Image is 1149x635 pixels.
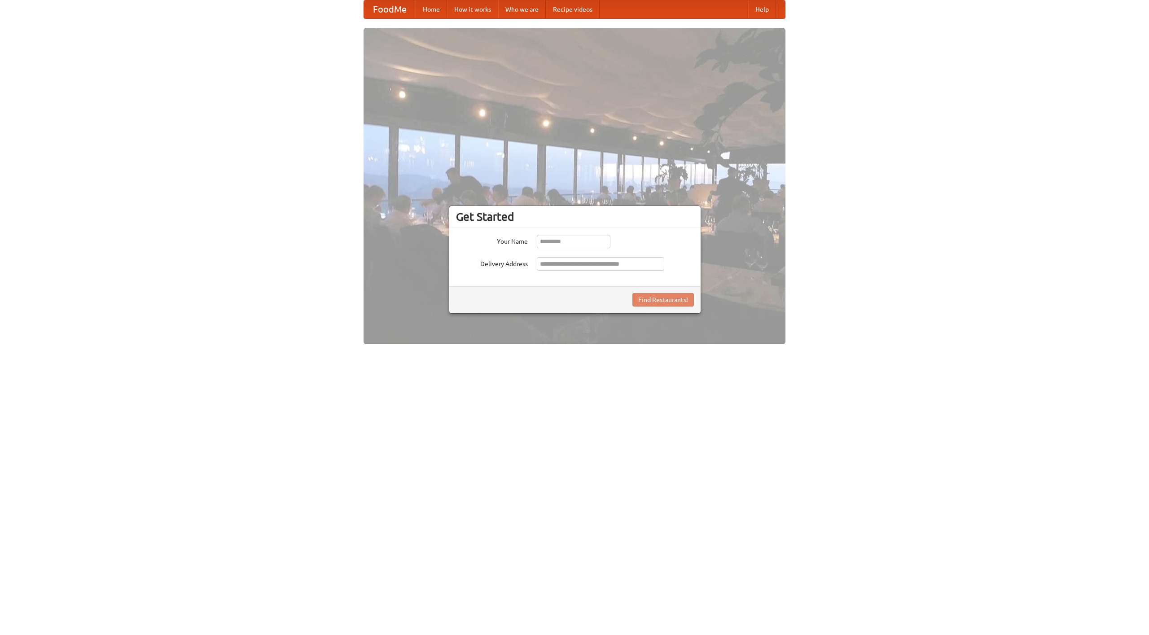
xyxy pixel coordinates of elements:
h3: Get Started [456,210,694,223]
a: Help [748,0,776,18]
button: Find Restaurants! [632,293,694,307]
a: FoodMe [364,0,416,18]
a: How it works [447,0,498,18]
a: Recipe videos [546,0,600,18]
a: Home [416,0,447,18]
a: Who we are [498,0,546,18]
label: Your Name [456,235,528,246]
label: Delivery Address [456,257,528,268]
